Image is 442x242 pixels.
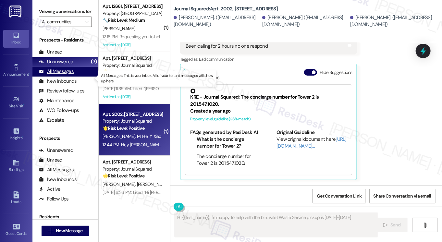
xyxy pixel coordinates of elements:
div: Follow Ups [39,196,69,202]
div: Property: [GEOGRAPHIC_DATA] [103,10,163,17]
div: KRE - Journal Squared: The concierge number for Tower 2 is 201.547.1020. [190,89,347,108]
div: Apt. [STREET_ADDRESS] [103,159,163,165]
div: [PERSON_NAME] ([EMAIL_ADDRESS][DOMAIN_NAME]) [262,14,349,28]
button: Send [376,218,408,232]
div: Prospects + Residents [32,37,98,43]
div: 12:18 PM: Requesting you to help me with it. [103,34,182,40]
b: Original Guideline [276,129,315,136]
div: [DATE] 6:26 PM: Liked “Hi [PERSON_NAME] and [PERSON_NAME]! Starting [DATE]…” [103,189,258,195]
div: All Messages [39,166,74,173]
b: FAQs generated by ResiDesk AI [190,129,258,136]
div: Archived on [DATE] [102,93,163,101]
div: WO Follow-ups [39,107,79,114]
a: Inbox [3,30,29,47]
b: Journal Squared: Apt. 2002, [STREET_ADDRESS] [174,6,278,12]
div: Active [39,186,61,193]
div: 12:44 PM: Hey [PERSON_NAME] it going [103,142,177,148]
span: Send [390,222,400,228]
a: Buildings [3,157,29,175]
div: (7) [90,57,99,67]
span: [PERSON_NAME] [137,181,169,187]
img: ResiDesk Logo [9,6,23,18]
span: • [22,135,23,139]
button: New Message [42,226,90,236]
span: • [23,103,24,107]
span: [PERSON_NAME] [103,181,137,187]
span: M. He [137,133,150,139]
div: Escalate [39,117,64,124]
i:  [383,223,388,228]
div: Unanswered [39,58,73,65]
div: Apt. [STREET_ADDRESS] [103,55,163,62]
i:  [48,228,53,234]
div: All Messages [39,68,74,75]
button: Get Conversation Link [313,189,366,203]
span: [PERSON_NAME] [103,26,135,31]
div: Unread [39,49,62,55]
div: Maintenance [39,97,75,104]
div: Property: Journal Squared [103,118,163,125]
label: Hide Suggestions [320,69,352,76]
span: [PERSON_NAME] [103,133,137,139]
div: Property level guideline ( 66 % match) [190,116,347,123]
a: Site Visit • [3,94,29,111]
div: View original document here [276,136,347,150]
a: Insights • [3,126,29,143]
div: Created a year ago [190,108,347,115]
button: Share Conversation via email [369,189,436,203]
div: Prospects [32,135,98,142]
span: Get Conversation Link [317,193,362,200]
div: New Inbounds [39,78,77,85]
div: Apt. I2661, [STREET_ADDRESS][PERSON_NAME] [103,3,163,10]
div: Tagged as: [180,54,357,64]
i:  [423,223,427,228]
a: [URL][DOMAIN_NAME]… [276,136,347,149]
strong: 🌟 Risk Level: Positive [103,125,144,131]
div: Archived on [DATE] [102,41,163,49]
strong: 💡 Risk Level: Low [103,69,137,75]
div: Related guidelines [182,69,220,81]
div: Apt. 2002, [STREET_ADDRESS] [103,111,163,118]
span: Share Conversation via email [374,193,431,200]
span: Bad communication [199,56,234,62]
span: Y. Xiao [150,133,161,139]
div: Residents [32,213,98,220]
span: New Message [56,227,82,234]
strong: 🌟 Risk Level: Positive [103,173,144,179]
p: All Messages: This is your inbox. All of your tenant messages will show up here. [101,73,214,84]
label: Viewing conversations for [39,6,92,17]
div: Unanswered [39,147,73,154]
div: Unread [39,157,62,163]
input: All communities [42,17,81,27]
a: Leads [3,189,29,207]
div: [PERSON_NAME]. ([EMAIL_ADDRESS][DOMAIN_NAME]) [174,14,261,28]
div: Property: Journal Squared [103,166,163,173]
span: • [29,71,30,76]
strong: 🔧 Risk Level: Medium [103,17,145,23]
i:  [85,19,89,24]
li: The concierge number for Tower 2 is 201.547.1020. [197,153,261,167]
div: Property: Journal Squared [103,62,163,69]
a: Guest Cards [3,221,29,239]
textarea: Fetching suggested responses. Please feel free to read through the conversation in the meantime. [175,213,378,237]
div: Review follow-ups [39,88,84,94]
div: [PERSON_NAME]. ([EMAIL_ADDRESS][DOMAIN_NAME]) [350,14,437,28]
div: Been calling for 2 hours no one respond [186,43,268,50]
div: New Inbounds [39,176,77,183]
li: What is the concierge number for Tower 2? [197,136,261,150]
